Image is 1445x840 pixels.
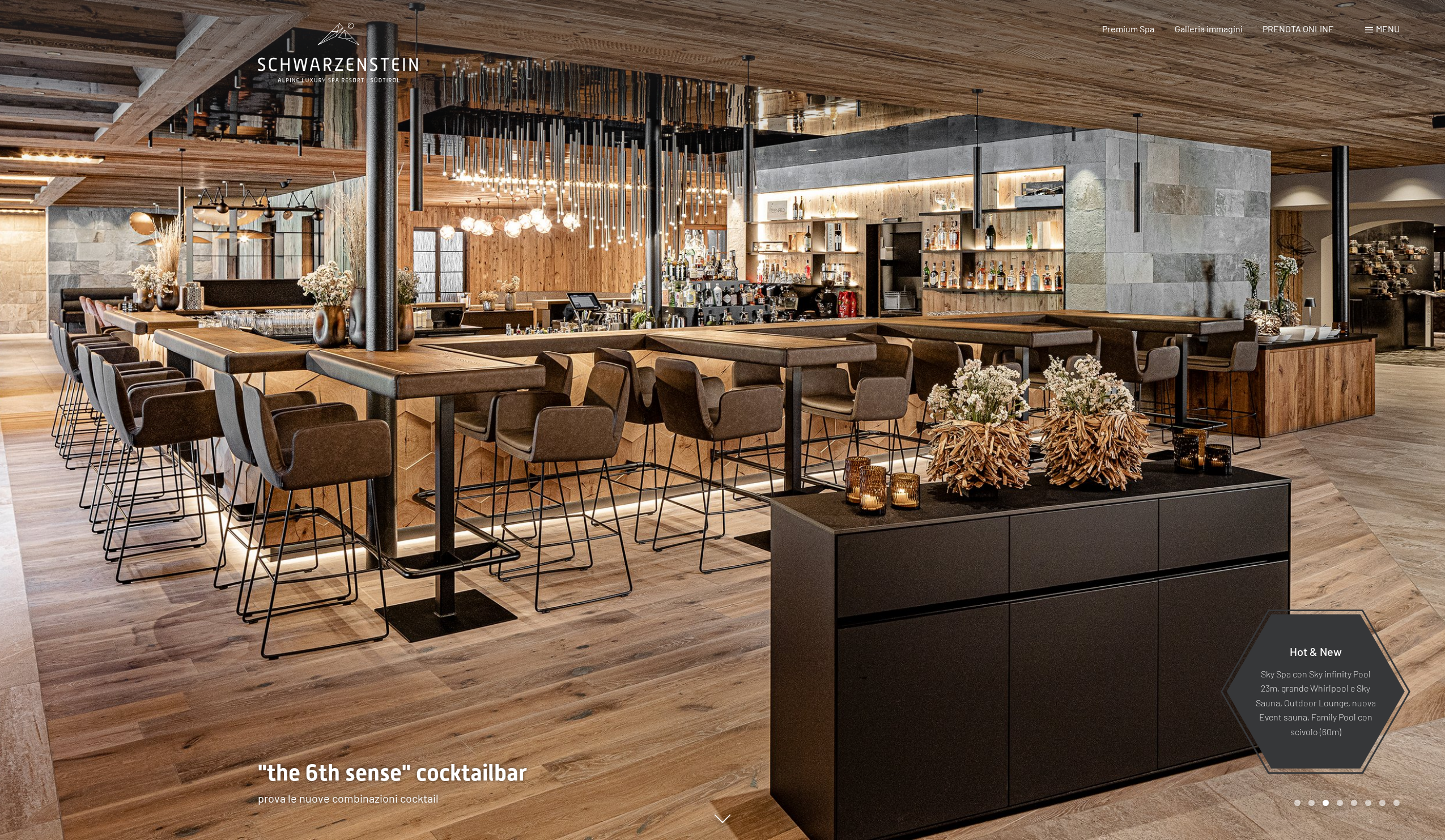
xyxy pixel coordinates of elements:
[1263,23,1334,34] a: PRENOTA ONLINE
[1254,666,1377,739] p: Sky Spa con Sky infinity Pool 23m, grande Whirlpool e Sky Sauna, Outdoor Lounge, nuova Event saun...
[1308,800,1315,806] div: Carousel Page 2
[1376,23,1400,34] span: Menu
[1290,800,1400,806] div: Carousel Pagination
[1175,23,1243,34] a: Galleria immagini
[1290,644,1342,658] span: Hot & New
[1102,23,1154,34] a: Premium Spa
[1379,800,1385,806] div: Carousel Page 7
[1365,800,1371,806] div: Carousel Page 6
[1226,613,1405,769] a: Hot & New Sky Spa con Sky infinity Pool 23m, grande Whirlpool e Sky Sauna, Outdoor Lounge, nuova ...
[1393,800,1400,806] div: Carousel Page 8
[1337,800,1343,806] div: Carousel Page 4
[1323,800,1329,806] div: Carousel Page 3 (Current Slide)
[1351,800,1357,806] div: Carousel Page 5
[1294,800,1300,806] div: Carousel Page 1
